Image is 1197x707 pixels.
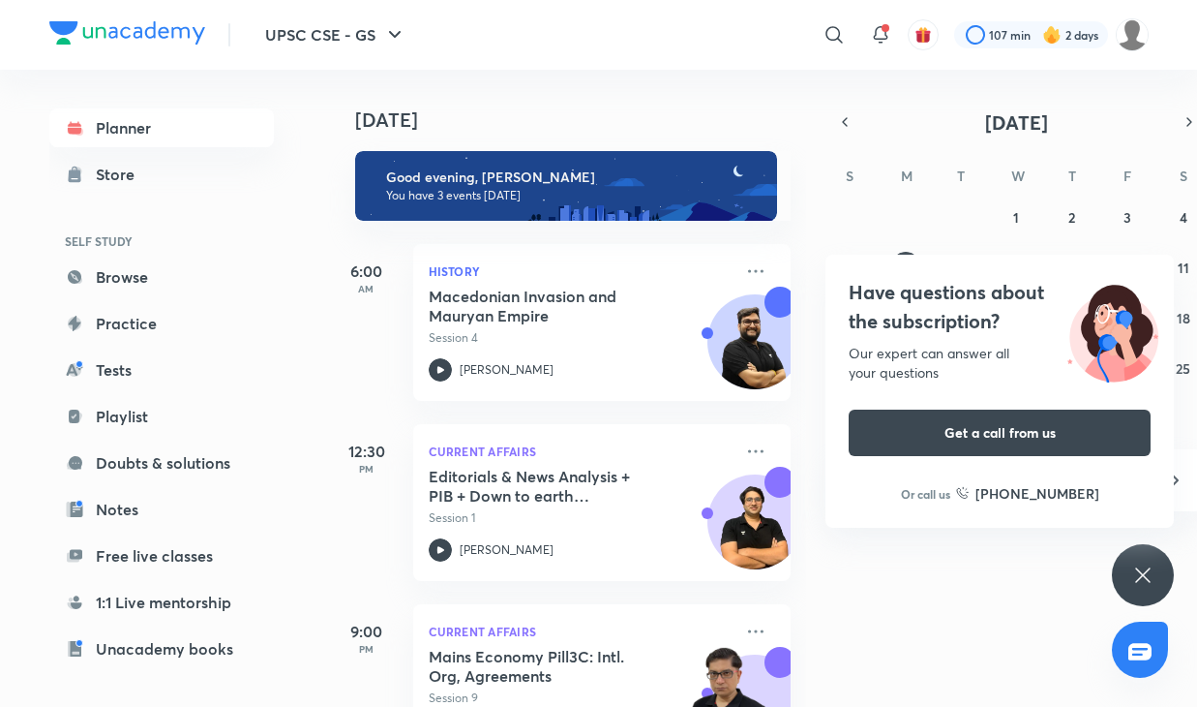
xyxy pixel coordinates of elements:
p: PM [328,463,405,475]
h6: [PHONE_NUMBER] [975,483,1099,504]
abbr: October 11, 2025 [1178,259,1189,277]
button: UPSC CSE - GS [254,15,418,54]
img: rudrani kavalreddy [1116,18,1149,51]
a: Free live classes [49,537,274,575]
button: October 10, 2025 [1112,252,1143,283]
a: Doubts & solutions [49,444,274,482]
p: [PERSON_NAME] [460,361,554,379]
h5: Macedonian Invasion and Mauryan Empire [429,287,670,325]
abbr: October 4, 2025 [1180,208,1187,227]
abbr: October 2, 2025 [1068,208,1075,227]
button: October 2, 2025 [1057,201,1088,232]
button: avatar [908,19,939,50]
h4: [DATE] [355,108,810,132]
h5: Editorials & News Analysis + PIB + Down to earth (October) - L1 [429,467,670,506]
h4: Have questions about the subscription? [849,278,1151,336]
abbr: October 3, 2025 [1123,208,1131,227]
a: Tests [49,351,274,389]
h5: 6:00 [328,260,405,283]
a: Notes [49,490,274,529]
button: October 6, 2025 [890,252,921,283]
abbr: Thursday [1068,167,1076,185]
img: Avatar [708,305,801,398]
abbr: October 1, 2025 [1013,208,1019,227]
h6: SELF STUDY [49,225,274,258]
p: AM [328,283,405,294]
abbr: Wednesday [1011,167,1025,185]
a: Planner [49,108,274,147]
abbr: October 18, 2025 [1177,309,1190,327]
p: Session 4 [429,329,733,347]
button: October 9, 2025 [1057,252,1088,283]
p: Or call us [901,485,950,503]
a: Browse [49,258,274,296]
h6: Good evening, [PERSON_NAME] [386,169,760,186]
p: [PERSON_NAME] [460,541,554,559]
a: Unacademy books [49,630,274,668]
abbr: Friday [1123,167,1131,185]
h5: 9:00 [328,620,405,643]
a: Store [49,155,274,194]
button: October 7, 2025 [945,252,976,283]
p: PM [328,643,405,655]
p: Current Affairs [429,620,733,643]
span: [DATE] [985,109,1048,136]
img: evening [355,151,777,221]
abbr: Monday [901,167,913,185]
p: You have 3 events [DATE] [386,188,760,203]
button: October 3, 2025 [1112,201,1143,232]
button: October 1, 2025 [1001,201,1032,232]
button: [DATE] [858,108,1176,136]
h5: 12:30 [328,440,405,463]
p: Session 9 [429,690,733,707]
a: [PHONE_NUMBER] [956,483,1099,504]
p: Current Affairs [429,440,733,463]
h5: Mains Economy Pill3C: Intl. Org, Agreements [429,647,670,686]
img: avatar [914,26,932,44]
button: October 5, 2025 [834,252,865,283]
abbr: Tuesday [957,167,965,185]
p: History [429,260,733,283]
img: Avatar [708,485,801,578]
div: Store [96,163,146,186]
p: Session 1 [429,509,733,527]
abbr: Sunday [846,167,853,185]
a: Company Logo [49,21,205,49]
abbr: Saturday [1180,167,1187,185]
img: Company Logo [49,21,205,45]
button: October 8, 2025 [1001,252,1032,283]
img: streak [1042,25,1062,45]
abbr: October 25, 2025 [1176,359,1190,378]
button: Get a call from us [849,410,1151,456]
div: Our expert can answer all your questions [849,344,1151,383]
img: ttu_illustration_new.svg [1052,278,1174,383]
a: 1:1 Live mentorship [49,583,274,622]
a: Practice [49,304,274,343]
a: Playlist [49,397,274,436]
